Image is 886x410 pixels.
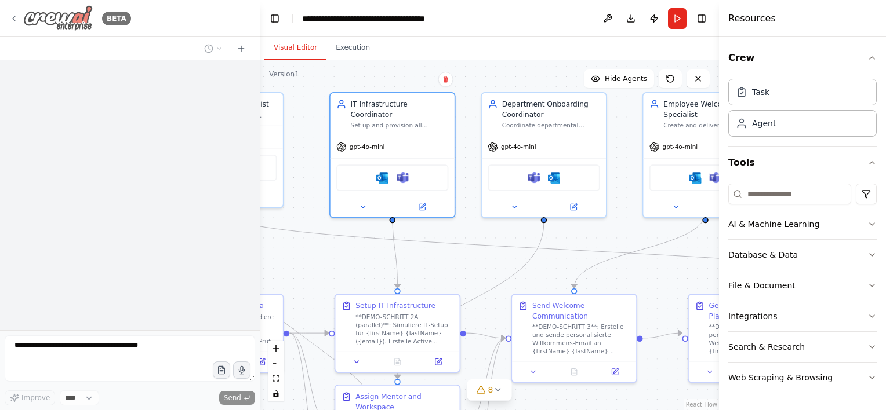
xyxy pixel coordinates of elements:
div: Validate Employee Data**DEMO-SCHRITT 1**: Validiere alle erforderlichen Mitarbeiterdaten für {fir... [158,294,284,373]
button: Click to speak your automation idea [233,361,250,379]
div: Web Scraping & Browsing [728,372,833,383]
span: gpt-4o-mini [501,143,536,151]
button: Upload files [213,361,230,379]
button: toggle interactivity [268,386,284,401]
g: Edge from 942fe7ec-571a-464b-9a5d-29a17ab4bd9f to 3c735a31-c1f4-4ac5-ac3a-7db59d1baa0d [387,213,402,288]
nav: breadcrumb [302,13,433,24]
img: Logo [23,5,93,31]
button: Database & Data [728,240,877,270]
div: **DEMO-SCHRITT 2A (parallel)**: Simuliere IT-Setup für {firstName} {lastName} ({email}). Erstelle... [355,313,453,345]
img: Microsoft Teams [397,172,409,184]
button: Start a new chat [232,42,250,56]
div: HR Onboarding SpecialistManage the complete HR aspects of employee onboarding including data vali... [158,92,284,208]
img: Microsoft Outlook [376,172,388,184]
div: **DEMO-SCHRITT 1**: Validiere alle erforderlichen Mitarbeiterdaten für {firstName} {lastName}. Pr... [179,313,277,345]
button: Search & Research [728,332,877,362]
button: Open in side panel [394,201,451,213]
span: 8 [488,384,493,396]
button: fit view [268,371,284,386]
div: Setup IT Infrastructure**DEMO-SCHRITT 2A (parallel)**: Simuliere IT-Setup für {firstName} {lastNa... [335,294,461,373]
div: HR Onboarding Specialist [179,99,277,109]
div: **DEMO-SCHRITT 3**: Erstelle und sende personalisierte Willkommens-Email an {firstName} {lastName... [532,323,630,356]
div: React Flow controls [268,341,284,401]
div: Version 1 [269,69,299,79]
button: 8 [467,379,512,401]
span: gpt-4o-mini [350,143,385,151]
img: Microsoft Teams [528,172,540,184]
div: Set up and provision all technical infrastructure for new employee {firstName} {lastName} includi... [351,121,449,129]
div: Task [752,86,769,98]
div: Setup IT Infrastructure [355,301,435,310]
div: Integrations [728,310,777,322]
div: File & Document [728,280,796,291]
div: Search & Research [728,341,805,353]
div: IT Infrastructure Coordinator [351,99,449,119]
h4: Resources [728,12,776,25]
button: No output available [553,366,595,378]
g: Edge from 8066beba-cd94-46bd-84ea-3085db5f737c to 6653e9f4-ae34-4367-9aab-ade67cef6532 [393,222,549,379]
button: No output available [376,356,419,368]
button: Hide left sidebar [267,10,283,27]
button: Open in side panel [222,191,279,203]
div: Generate Development Plan [709,301,807,321]
button: Improve [5,390,55,405]
span: Improve [21,393,50,402]
div: Manage the complete HR aspects of employee onboarding including data validation, mandatory traini... [179,111,277,119]
button: Crew [728,42,877,74]
button: Hide Agents [584,69,654,88]
div: Coordinate departmental aspects of onboarding for {firstName} {lastName} including mentor assignm... [502,121,600,129]
div: Database & Data [728,249,798,261]
div: Tools [728,179,877,402]
button: File & Document [728,270,877,301]
button: Open in side panel [244,356,279,368]
div: Department Onboarding Coordinator [502,99,600,119]
button: Tools [728,147,877,179]
div: Employee Welcome Specialist [663,99,761,119]
div: Create and deliver personalized welcome communications to new employee {firstName} {lastName} at ... [663,121,761,129]
button: Execution [326,36,379,60]
button: Open in side panel [598,366,633,378]
button: Integrations [728,301,877,331]
div: Employee Welcome SpecialistCreate and deliver personalized welcome communications to new employee... [642,92,769,218]
div: **DEMO-SCHRITT 4**: Erstelle personalisierten Weiterentwicklungsplan für {firstName} {lastName} b... [709,323,807,356]
img: Microsoft Outlook [548,172,560,184]
button: AI & Machine Learning [728,209,877,239]
g: Edge from 3c735a31-c1f4-4ac5-ac3a-7db59d1baa0d to 5c6725ea-090a-48b9-9fab-23f6aa5b27d0 [466,328,505,343]
div: IT Infrastructure CoordinatorSet up and provision all technical infrastructure for new employee {... [329,92,456,218]
button: Open in side panel [421,356,456,368]
div: BETA [102,12,131,25]
button: zoom out [268,356,284,371]
g: Edge from 6b1129c7-cf76-449b-9225-d9e093967904 to 3c735a31-c1f4-4ac5-ac3a-7db59d1baa0d [290,328,329,338]
button: Switch to previous chat [199,42,227,56]
a: React Flow attribution [686,401,717,408]
button: Open in side panel [706,201,763,213]
g: Edge from 5c6725ea-090a-48b9-9fab-23f6aa5b27d0 to fa7ffa5a-c432-41b2-9ddc-d275f383da86 [643,328,682,343]
button: Hide right sidebar [693,10,710,27]
img: Microsoft Teams [709,172,721,184]
div: Agent [752,118,776,129]
div: Crew [728,74,877,146]
div: Generate Development Plan**DEMO-SCHRITT 4**: Erstelle personalisierten Weiterentwicklungsplan für... [688,294,814,383]
button: Send [219,391,255,405]
div: Send Welcome Communication [532,301,630,321]
div: AI & Machine Learning [728,218,819,230]
button: Visual Editor [264,36,326,60]
img: Microsoft Outlook [689,172,702,184]
button: zoom in [268,341,284,356]
span: Send [224,393,241,402]
div: Send Welcome Communication**DEMO-SCHRITT 3**: Erstelle und sende personalisierte Willkommens-Emai... [511,294,637,383]
button: Web Scraping & Browsing [728,363,877,393]
span: gpt-4o-mini [663,143,698,151]
span: Hide Agents [605,74,647,83]
button: Delete node [438,72,453,87]
div: Validate Employee Data [179,301,264,310]
div: Department Onboarding CoordinatorCoordinate departmental aspects of onboarding for {firstName} {l... [481,92,607,218]
button: Open in side panel [545,201,602,213]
